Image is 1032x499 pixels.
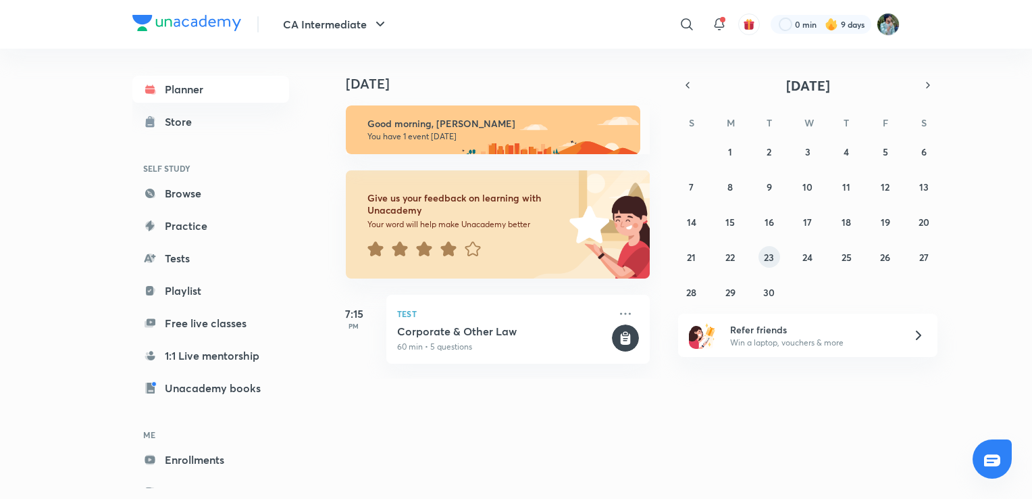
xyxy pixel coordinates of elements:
[875,246,896,268] button: September 26, 2025
[844,145,849,158] abbr: September 4, 2025
[132,15,241,34] a: Company Logo
[797,176,819,197] button: September 10, 2025
[367,118,628,130] h6: Good morning, [PERSON_NAME]
[397,306,609,322] p: Test
[719,246,741,268] button: September 22, 2025
[919,181,929,193] abbr: September 13, 2025
[763,286,775,299] abbr: September 30, 2025
[728,145,732,158] abbr: September 1, 2025
[730,323,896,337] h6: Refer friends
[875,141,896,162] button: September 5, 2025
[681,281,702,303] button: September 28, 2025
[758,176,780,197] button: September 9, 2025
[919,251,929,264] abbr: September 27, 2025
[725,251,735,264] abbr: September 22, 2025
[919,216,929,229] abbr: September 20, 2025
[132,375,289,402] a: Unacademy books
[132,423,289,446] h6: ME
[687,216,696,229] abbr: September 14, 2025
[327,306,381,322] h5: 7:15
[802,181,812,193] abbr: September 10, 2025
[327,322,381,330] p: PM
[913,141,935,162] button: September 6, 2025
[825,18,838,31] img: streak
[165,114,200,130] div: Store
[881,216,890,229] abbr: September 19, 2025
[367,131,628,142] p: You have 1 event [DATE]
[132,76,289,103] a: Planner
[875,176,896,197] button: September 12, 2025
[805,145,810,158] abbr: September 3, 2025
[883,116,888,129] abbr: Friday
[719,176,741,197] button: September 8, 2025
[132,446,289,473] a: Enrollments
[767,181,772,193] abbr: September 9, 2025
[132,342,289,369] a: 1:1 Live mentorship
[802,251,812,264] abbr: September 24, 2025
[132,212,289,239] a: Practice
[523,170,650,279] img: feedback_image
[921,145,927,158] abbr: September 6, 2025
[132,277,289,304] a: Playlist
[346,76,663,92] h4: [DATE]
[835,141,857,162] button: September 4, 2025
[758,141,780,162] button: September 2, 2025
[877,13,900,36] img: Santosh Kumar Thakur
[397,325,609,338] h5: Corporate & Other Law
[738,14,760,35] button: avatar
[758,211,780,233] button: September 16, 2025
[727,181,733,193] abbr: September 8, 2025
[921,116,927,129] abbr: Saturday
[687,251,696,264] abbr: September 21, 2025
[913,176,935,197] button: September 13, 2025
[797,246,819,268] button: September 24, 2025
[880,251,890,264] abbr: September 26, 2025
[835,211,857,233] button: September 18, 2025
[367,192,565,216] h6: Give us your feedback on learning with Unacademy
[797,141,819,162] button: September 3, 2025
[275,11,396,38] button: CA Intermediate
[844,116,849,129] abbr: Thursday
[132,15,241,31] img: Company Logo
[367,219,565,230] p: Your word will help make Unacademy better
[803,216,812,229] abbr: September 17, 2025
[758,246,780,268] button: September 23, 2025
[913,246,935,268] button: September 27, 2025
[730,337,896,349] p: Win a laptop, vouchers & more
[727,116,735,129] abbr: Monday
[132,180,289,207] a: Browse
[743,18,755,30] img: avatar
[681,176,702,197] button: September 7, 2025
[842,181,850,193] abbr: September 11, 2025
[797,211,819,233] button: September 17, 2025
[132,310,289,337] a: Free live classes
[842,216,851,229] abbr: September 18, 2025
[346,105,640,154] img: morning
[681,246,702,268] button: September 21, 2025
[689,181,694,193] abbr: September 7, 2025
[725,286,736,299] abbr: September 29, 2025
[689,322,716,349] img: referral
[132,245,289,272] a: Tests
[719,211,741,233] button: September 15, 2025
[875,211,896,233] button: September 19, 2025
[397,341,609,353] p: 60 min • 5 questions
[835,176,857,197] button: September 11, 2025
[132,108,289,135] a: Store
[764,251,774,264] abbr: September 23, 2025
[719,281,741,303] button: September 29, 2025
[804,116,814,129] abbr: Wednesday
[765,216,774,229] abbr: September 16, 2025
[725,216,735,229] abbr: September 15, 2025
[686,286,696,299] abbr: September 28, 2025
[913,211,935,233] button: September 20, 2025
[767,116,772,129] abbr: Tuesday
[883,145,888,158] abbr: September 5, 2025
[681,211,702,233] button: September 14, 2025
[767,145,771,158] abbr: September 2, 2025
[719,141,741,162] button: September 1, 2025
[758,281,780,303] button: September 30, 2025
[881,181,889,193] abbr: September 12, 2025
[835,246,857,268] button: September 25, 2025
[786,76,830,95] span: [DATE]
